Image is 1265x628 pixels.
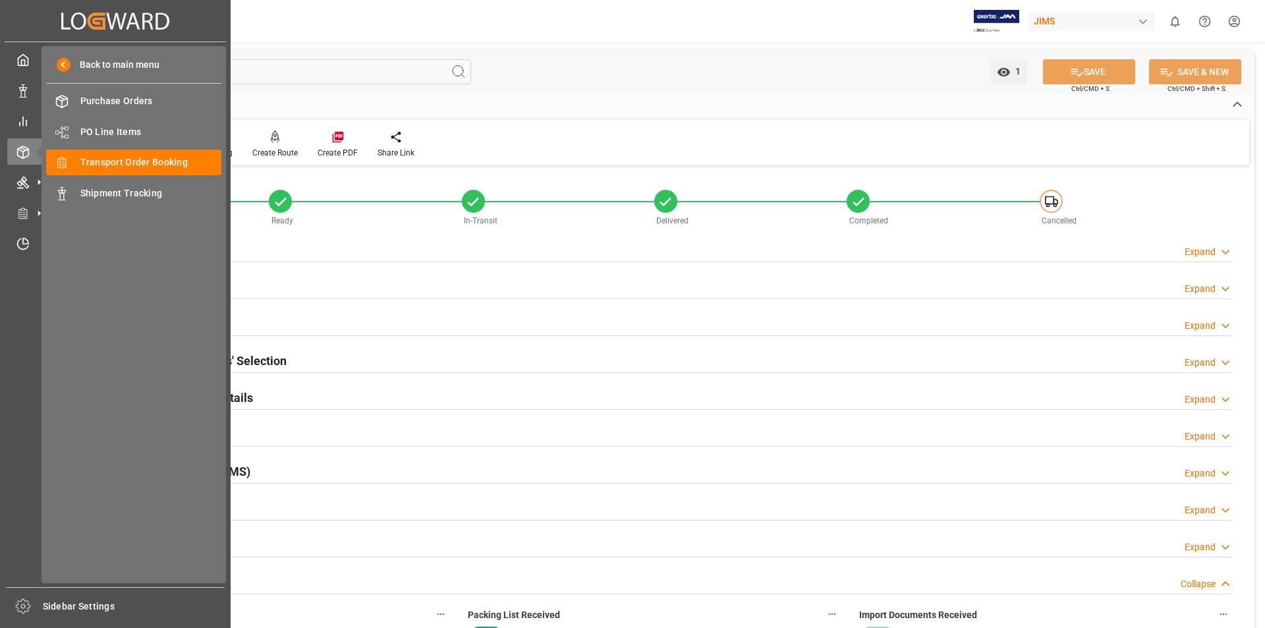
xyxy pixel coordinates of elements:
[252,147,298,159] div: Create Route
[43,600,225,614] span: Sidebar Settings
[859,608,977,622] span: Import Documents Received
[432,606,449,623] button: Shipping instructions SENT
[1185,503,1216,517] div: Expand
[1185,282,1216,296] div: Expand
[1042,216,1077,225] span: Cancelled
[318,147,358,159] div: Create PDF
[824,606,841,623] button: Packing List Received
[1181,577,1216,591] div: Collapse
[1043,59,1135,84] button: SAVE
[1215,606,1232,623] button: Import Documents Received
[7,108,223,134] a: My Reports
[80,156,222,169] span: Transport Order Booking
[70,58,159,72] span: Back to main menu
[1185,430,1216,443] div: Expand
[7,77,223,103] a: Data Management
[80,94,222,108] span: Purchase Orders
[1167,84,1225,94] span: Ctrl/CMD + Shift + S
[1185,356,1216,370] div: Expand
[46,119,221,144] a: PO Line Items
[849,216,888,225] span: Completed
[378,147,414,159] div: Share Link
[1028,12,1155,31] div: JIMS
[80,125,222,139] span: PO Line Items
[1190,7,1220,36] button: Help Center
[464,216,497,225] span: In-Transit
[61,59,471,84] input: Search Fields
[7,231,223,256] a: Timeslot Management V2
[1028,9,1160,34] button: JIMS
[1185,245,1216,259] div: Expand
[46,150,221,175] a: Transport Order Booking
[656,216,689,225] span: Delivered
[1011,66,1021,76] span: 1
[1149,59,1241,84] button: SAVE & NEW
[1160,7,1190,36] button: show 0 new notifications
[7,47,223,72] a: My Cockpit
[1185,540,1216,554] div: Expand
[46,88,221,114] a: Purchase Orders
[271,216,293,225] span: Ready
[974,10,1019,33] img: Exertis%20JAM%20-%20Email%20Logo.jpg_1722504956.jpg
[46,180,221,206] a: Shipment Tracking
[1185,319,1216,333] div: Expand
[80,186,222,200] span: Shipment Tracking
[1185,467,1216,480] div: Expand
[1071,84,1110,94] span: Ctrl/CMD + S
[1185,393,1216,407] div: Expand
[468,608,560,622] span: Packing List Received
[990,59,1027,84] button: open menu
